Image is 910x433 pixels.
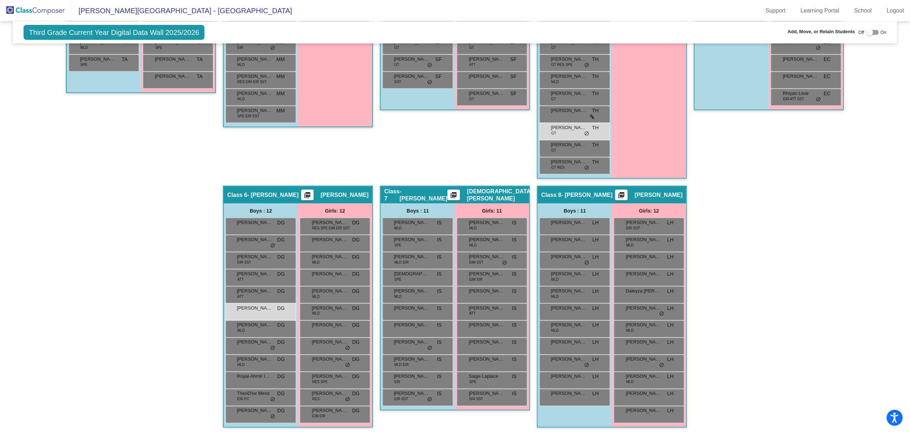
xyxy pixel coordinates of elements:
span: IS [512,356,517,363]
span: do_not_disturb_alt [584,131,589,137]
span: [PERSON_NAME] [626,322,662,329]
span: [PERSON_NAME] [551,287,587,295]
span: MLD EIR [394,260,409,265]
span: [PERSON_NAME][GEOGRAPHIC_DATA] - [GEOGRAPHIC_DATA] [71,5,292,16]
span: do_not_disturb_alt [427,62,432,68]
span: [PERSON_NAME] [551,305,587,312]
div: Girls: 12 [298,204,372,218]
span: MLD [237,328,245,333]
span: Rhiyan Love [783,90,819,97]
span: MLD [394,225,402,231]
span: LH [667,373,674,381]
span: DG [277,373,285,381]
span: DG [277,270,285,278]
span: [PERSON_NAME] [469,270,505,277]
span: DG [277,219,285,226]
span: MLD [80,45,88,50]
span: TH [592,73,599,80]
span: DG [352,339,360,346]
span: DG [277,390,285,398]
span: LH [592,236,599,244]
span: DG [352,356,360,363]
span: [PERSON_NAME] [626,305,662,312]
span: DG [352,305,360,312]
span: SST [394,79,401,85]
span: [PERSON_NAME][DATE] [626,390,662,397]
span: IS [512,287,517,295]
span: do_not_disturb_alt [270,397,275,403]
span: [PERSON_NAME] Alamos [PERSON_NAME] [551,141,587,148]
span: [PERSON_NAME] [321,192,369,199]
span: MLD [312,311,320,316]
span: MLD [551,277,559,282]
span: [PERSON_NAME] [626,407,662,414]
span: IS [437,356,442,363]
span: [PERSON_NAME] [469,253,505,260]
span: LH [667,305,674,312]
span: LH [592,253,599,261]
span: LH [667,407,674,415]
span: do_not_disturb_alt [659,311,664,317]
span: RES SPE EIM EIR SST [312,225,350,231]
span: [PERSON_NAME] [469,390,505,397]
span: [PERSON_NAME] [394,339,430,346]
span: MLD [312,260,320,265]
span: SPE [394,243,401,248]
span: [PERSON_NAME] [237,322,273,329]
span: GT [394,45,399,50]
span: DG [277,287,285,295]
a: Logout [881,5,910,16]
span: - [PERSON_NAME] [247,192,299,199]
span: TH [592,124,599,132]
span: IS [512,339,517,346]
span: TheoD'ior Minot [237,390,273,397]
span: MLD [551,328,559,333]
span: do_not_disturb_alt [584,363,589,368]
span: [PERSON_NAME] [469,305,505,312]
span: DG [352,390,360,398]
span: [PERSON_NAME] [80,56,116,63]
span: MLD [469,243,477,248]
span: LH [592,270,599,278]
span: do_not_disturb_alt [270,414,275,420]
span: [PERSON_NAME] [469,73,505,80]
span: LH [592,390,599,398]
span: MM [277,90,285,97]
span: LH [667,322,674,329]
span: do_not_disturb_alt [502,260,507,266]
span: do_not_disturb_alt [584,165,589,171]
div: Boys : 11 [381,204,455,218]
span: On [881,29,886,36]
span: IS [437,339,442,346]
span: TA [122,56,128,63]
span: DG [352,270,360,278]
mat-icon: picture_as_pdf [303,192,312,202]
span: Class 7 [384,188,400,202]
span: [PERSON_NAME] [312,390,348,397]
span: LH [667,339,674,346]
span: do_not_disturb_alt [427,346,432,351]
span: [PERSON_NAME] [394,305,430,312]
span: MLD [394,294,402,299]
span: LH [667,270,674,278]
span: LH [667,219,674,226]
span: EC [824,73,831,80]
span: - [PERSON_NAME] [400,188,448,202]
span: [PERSON_NAME] [551,90,587,97]
span: [DEMOGRAPHIC_DATA] [PERSON_NAME] [467,188,532,202]
span: GT [551,148,556,153]
span: EIR [237,45,243,50]
span: Royal-Ahmir Imperial [237,373,273,380]
span: GT [551,96,556,102]
span: do_not_disturb_alt [270,45,275,51]
span: IS [512,305,517,312]
span: [PERSON_NAME] [394,56,430,63]
span: [PERSON_NAME] [237,253,273,260]
span: [PERSON_NAME] [155,56,191,63]
span: MM [277,107,285,114]
span: do_not_disturb_alt [816,97,821,102]
span: EC [824,90,831,97]
span: DG [277,305,285,312]
span: Off [859,29,864,36]
span: DG [277,253,285,261]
